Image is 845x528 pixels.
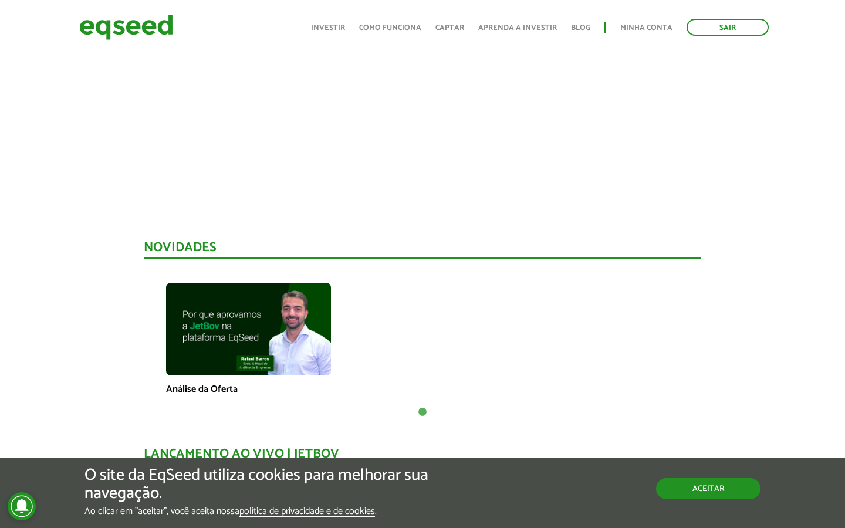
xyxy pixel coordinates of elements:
h5: O site da EqSeed utiliza cookies para melhorar sua navegação. [84,466,490,503]
a: Sair [687,19,769,36]
p: Análise da Oferta [166,384,331,395]
a: política de privacidade e de cookies [239,507,375,517]
button: 1 of 1 [417,407,428,418]
a: Minha conta [620,24,672,32]
p: Ao clicar em "aceitar", você aceita nossa . [84,506,490,517]
div: Lançamento ao vivo | JetBov [144,448,701,466]
a: Como funciona [359,24,421,32]
img: EqSeed [79,12,173,43]
button: Aceitar [656,478,760,499]
a: Aprenda a investir [478,24,557,32]
a: Investir [311,24,345,32]
div: Novidades [144,241,701,259]
a: Blog [571,24,590,32]
img: maxresdefault.jpg [166,283,331,375]
a: Captar [435,24,464,32]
